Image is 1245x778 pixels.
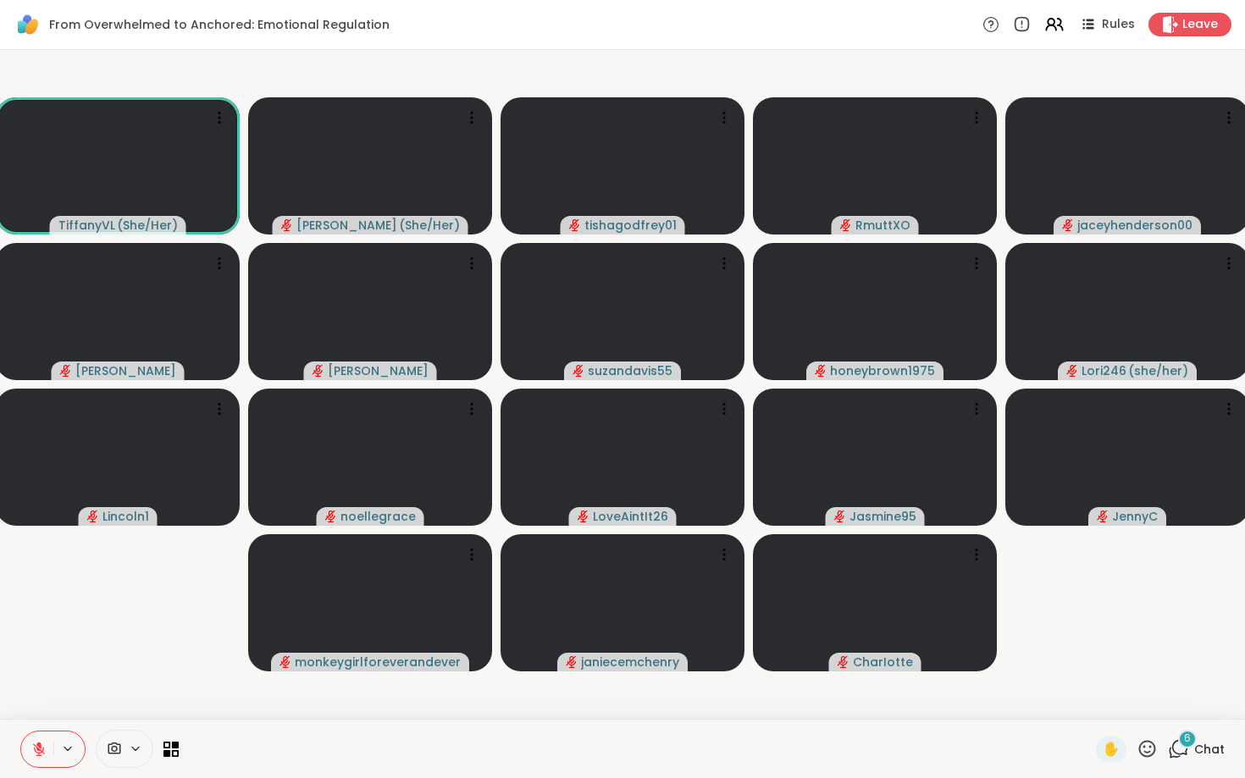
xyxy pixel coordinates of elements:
span: RmuttXO [855,217,910,234]
span: audio-muted [87,510,99,522]
span: audio-muted [325,510,337,522]
span: audio-muted [573,365,584,377]
span: audio-muted [1066,365,1078,377]
span: audio-muted [279,656,291,668]
span: audio-muted [566,656,578,668]
span: audio-muted [834,510,846,522]
span: ( She/Her ) [399,217,460,234]
span: audio-muted [838,656,849,668]
span: janiecemchenry [581,654,679,670]
span: ( She/Her ) [117,217,178,234]
span: CharIotte [853,654,913,670]
span: Leave [1182,16,1218,33]
span: [PERSON_NAME] [296,217,397,234]
span: audio-muted [569,219,581,231]
span: audio-muted [1062,219,1074,231]
span: audio-muted [1097,510,1109,522]
span: ( she/her ) [1128,362,1188,379]
img: ShareWell Logomark [14,10,42,39]
span: LoveAintIt26 [593,508,668,525]
span: Jasmine95 [849,508,916,525]
span: audio-muted [60,365,72,377]
span: audio-muted [578,510,589,522]
span: 6 [1184,731,1191,746]
span: suzandavis55 [588,362,672,379]
span: JennyC [1112,508,1158,525]
span: tishagodfrey01 [584,217,677,234]
span: TiffanyVL [58,217,115,234]
span: [PERSON_NAME] [328,362,429,379]
span: honeybrown1975 [830,362,935,379]
span: monkeygirlforeverandever [295,654,461,670]
span: [PERSON_NAME] [75,362,176,379]
span: audio-muted [281,219,293,231]
span: ✋ [1103,739,1120,759]
span: From Overwhelmed to Anchored: Emotional Regulation [49,16,390,33]
span: jaceyhenderson00 [1077,217,1192,234]
span: Lincoln1 [102,508,149,525]
span: noellegrace [340,508,416,525]
span: audio-muted [815,365,827,377]
span: audio-muted [840,219,852,231]
span: audio-muted [313,365,324,377]
span: Rules [1102,16,1135,33]
span: Lori246 [1082,362,1126,379]
span: Chat [1194,741,1225,758]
